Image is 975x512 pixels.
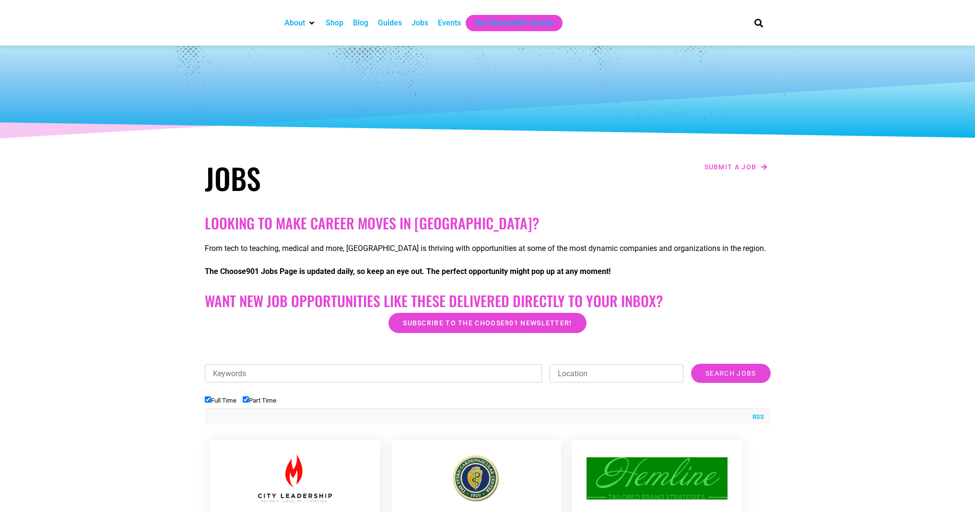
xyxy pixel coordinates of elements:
strong: The Choose901 Jobs Page is updated daily, so keep an eye out. The perfect opportunity might pop u... [205,267,611,276]
a: Jobs [411,17,428,29]
nav: Main nav [280,15,738,31]
input: Part Time [243,396,249,403]
div: About [280,15,321,31]
h1: Jobs [205,161,483,195]
input: Location [550,364,683,382]
input: Full Time [205,396,211,403]
a: Events [438,17,461,29]
a: About [284,17,305,29]
p: From tech to teaching, medical and more, [GEOGRAPHIC_DATA] is thriving with opportunities at some... [205,243,771,254]
div: Search [751,15,766,31]
a: Blog [353,17,368,29]
h2: Want New Job Opportunities like these Delivered Directly to your Inbox? [205,292,771,310]
input: Search Jobs [691,364,770,383]
a: Subscribe to the Choose901 newsletter! [388,313,586,333]
a: RSS [748,412,764,422]
a: Get Choose901 Emails [475,17,553,29]
input: Keywords [205,364,542,382]
a: Shop [326,17,343,29]
span: Submit a job [705,164,757,170]
h2: Looking to make career moves in [GEOGRAPHIC_DATA]? [205,214,771,232]
a: Guides [378,17,402,29]
span: Subscribe to the Choose901 newsletter! [403,320,572,326]
label: Full Time [205,397,236,404]
a: Submit a job [702,161,771,173]
label: Part Time [243,397,276,404]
